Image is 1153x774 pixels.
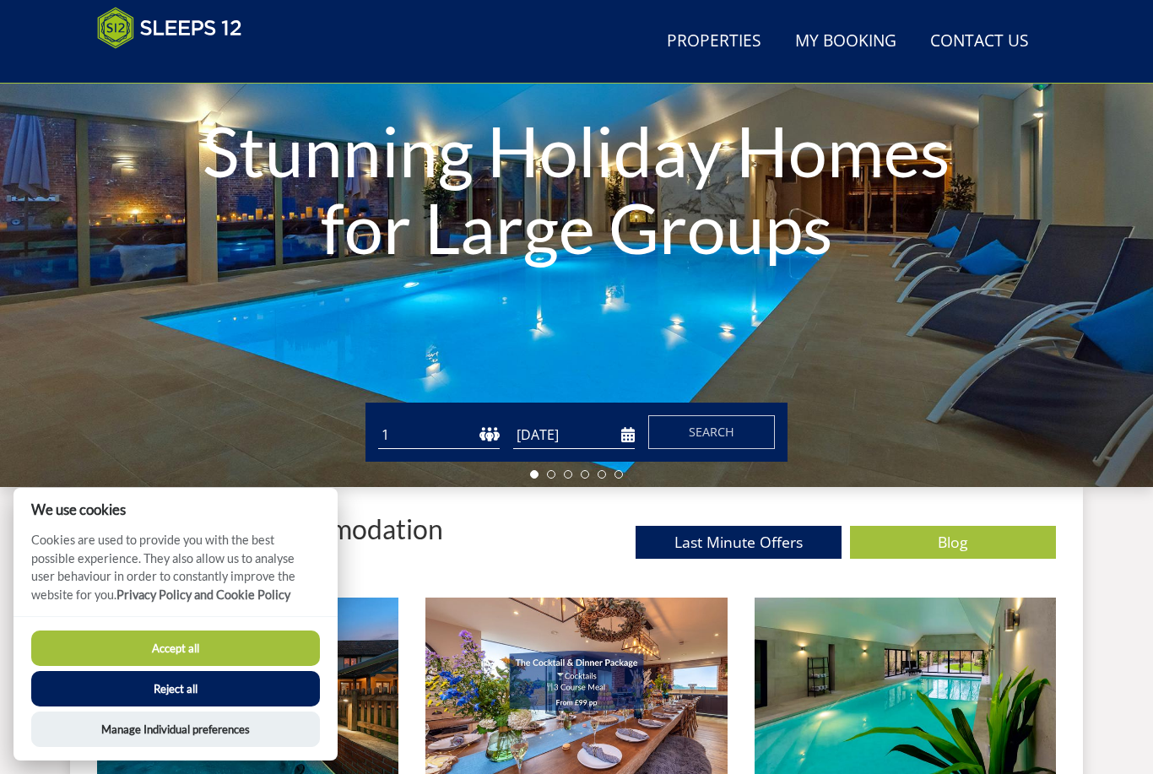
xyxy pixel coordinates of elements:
[97,7,242,49] img: Sleeps 12
[31,631,320,666] button: Accept all
[89,59,266,73] iframe: Customer reviews powered by Trustpilot
[850,526,1056,559] a: Blog
[31,712,320,747] button: Manage Individual preferences
[116,587,290,602] a: Privacy Policy and Cookie Policy
[648,415,775,449] button: Search
[31,671,320,706] button: Reject all
[636,526,842,559] a: Last Minute Offers
[923,23,1036,61] a: Contact Us
[788,23,903,61] a: My Booking
[513,421,635,449] input: Arrival Date
[14,501,338,517] h2: We use cookies
[689,424,734,440] span: Search
[173,78,980,298] h1: Stunning Holiday Homes for Large Groups
[660,23,768,61] a: Properties
[14,531,338,616] p: Cookies are used to provide you with the best possible experience. They also allow us to analyse ...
